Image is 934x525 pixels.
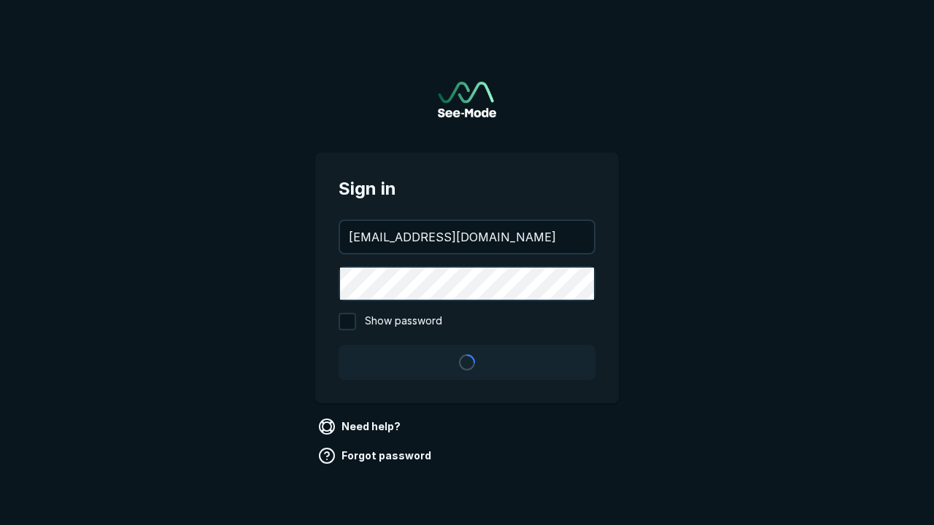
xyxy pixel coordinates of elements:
span: Sign in [339,176,595,202]
a: Need help? [315,415,406,438]
span: Show password [365,313,442,330]
input: your@email.com [340,221,594,253]
img: See-Mode Logo [438,82,496,117]
a: Go to sign in [438,82,496,117]
a: Forgot password [315,444,437,467]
